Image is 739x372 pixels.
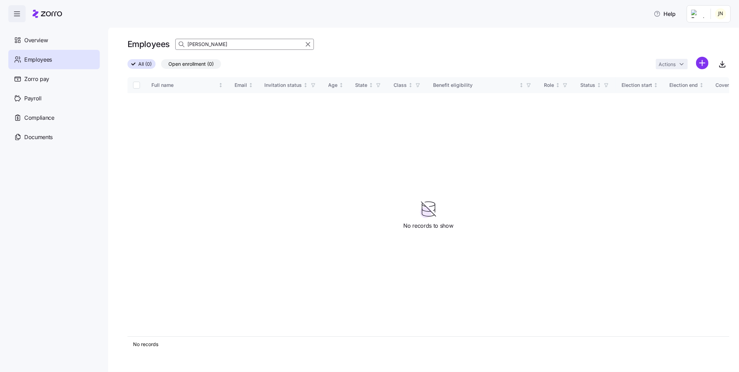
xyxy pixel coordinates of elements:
[151,81,217,89] div: Full name
[580,81,595,89] div: Status
[350,77,388,93] th: StateNot sorted
[146,77,229,93] th: Full nameNot sorted
[622,81,652,89] div: Election start
[8,127,100,147] a: Documents
[133,341,724,348] div: No records
[715,8,726,19] img: ea2b31c6a8c0fa5d6bc893b34d6c53ce
[8,89,100,108] a: Payroll
[24,75,49,83] span: Zorro pay
[218,83,223,88] div: Not sorted
[8,69,100,89] a: Zorro pay
[394,81,407,89] div: Class
[575,77,616,93] th: StatusNot sorted
[538,77,575,93] th: RoleNot sorted
[328,81,338,89] div: Age
[8,50,100,69] a: Employees
[24,133,53,142] span: Documents
[133,82,140,89] input: Select all records
[8,30,100,50] a: Overview
[597,83,601,88] div: Not sorted
[303,83,308,88] div: Not sorted
[691,10,705,18] img: Employer logo
[654,10,676,18] span: Help
[265,81,302,89] div: Invitation status
[24,114,54,122] span: Compliance
[24,94,42,103] span: Payroll
[408,83,413,88] div: Not sorted
[428,77,538,93] th: Benefit eligibilityNot sorted
[656,59,688,69] button: Actions
[24,36,48,45] span: Overview
[235,81,247,89] div: Email
[388,77,428,93] th: ClassNot sorted
[616,77,664,93] th: Election startNot sorted
[653,83,658,88] div: Not sorted
[168,60,214,69] span: Open enrollment (0)
[403,221,453,230] span: No records to show
[519,83,524,88] div: Not sorted
[355,81,367,89] div: State
[175,39,314,50] input: Search employees
[555,83,560,88] div: Not sorted
[544,81,554,89] div: Role
[659,62,676,67] span: Actions
[24,55,52,64] span: Employees
[323,77,350,93] th: AgeNot sorted
[259,77,323,93] th: Invitation statusNot sorted
[699,83,704,88] div: Not sorted
[127,39,170,49] h1: Employees
[229,77,259,93] th: EmailNot sorted
[8,108,100,127] a: Compliance
[648,7,681,21] button: Help
[664,77,710,93] th: Election endNot sorted
[696,57,709,69] svg: add icon
[248,83,253,88] div: Not sorted
[369,83,373,88] div: Not sorted
[138,60,152,69] span: All (0)
[339,83,344,88] div: Not sorted
[670,81,698,89] div: Election end
[433,81,518,89] div: Benefit eligibility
